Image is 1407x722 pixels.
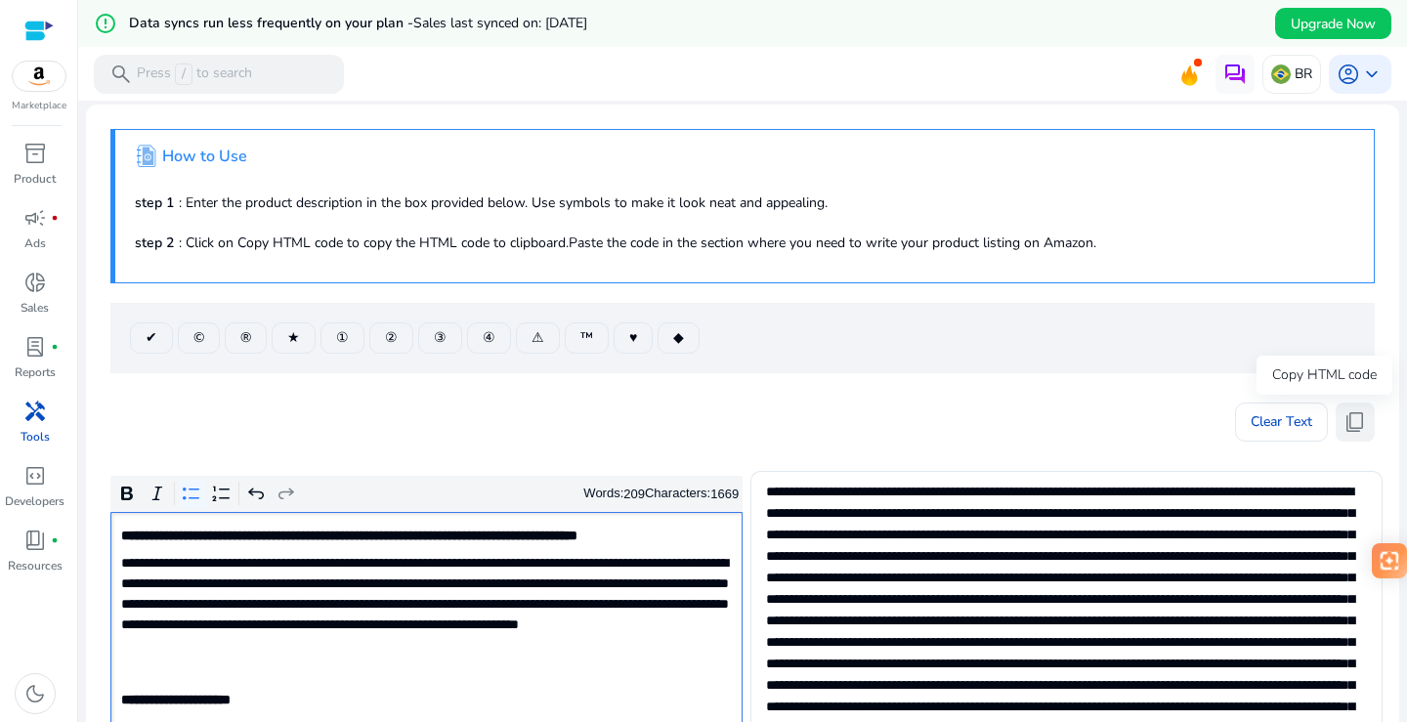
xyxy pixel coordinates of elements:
span: inventory_2 [23,142,47,165]
div: Editor toolbar [110,476,743,513]
span: book_4 [23,529,47,552]
p: Reports [15,363,56,381]
p: : Click on Copy HTML code to copy the HTML code to clipboard.Paste the code in the section where ... [135,233,1354,253]
p: Developers [5,492,64,510]
span: handyman [23,400,47,423]
h4: How to Use [162,148,247,166]
button: ⚠ [516,322,560,354]
span: / [175,64,192,85]
mat-icon: error_outline [94,12,117,35]
div: Copy HTML code [1257,356,1392,395]
span: dark_mode [23,682,47,705]
button: ♥ [614,322,653,354]
button: ★ [272,322,316,354]
span: fiber_manual_record [51,214,59,222]
button: ④ [467,322,511,354]
span: content_copy [1343,410,1367,434]
span: Upgrade Now [1291,14,1376,34]
span: search [109,63,133,86]
span: keyboard_arrow_down [1360,63,1384,86]
label: 209 [623,487,645,501]
span: lab_profile [23,335,47,359]
button: © [178,322,220,354]
h5: Data syncs run less frequently on your plan - [129,16,587,32]
img: br.svg [1271,64,1291,84]
button: ② [369,322,413,354]
button: ® [225,322,267,354]
p: Ads [24,234,46,252]
p: Resources [8,557,63,574]
button: Clear Text [1235,403,1328,442]
span: ③ [434,327,447,348]
button: Upgrade Now [1275,8,1391,39]
b: step 2 [135,234,174,252]
span: ④ [483,327,495,348]
button: content_copy [1336,403,1375,442]
span: © [193,327,204,348]
span: ② [385,327,398,348]
button: ① [320,322,364,354]
span: ◆ [673,327,684,348]
span: Sales last synced on: [DATE] [413,14,587,32]
button: ™ [565,322,609,354]
span: fiber_manual_record [51,536,59,544]
label: 1669 [710,487,739,501]
span: ® [240,327,251,348]
img: amazon.svg [13,62,65,91]
button: ✔ [130,322,173,354]
span: donut_small [23,271,47,294]
span: ✔ [146,327,157,348]
p: Sales [21,299,49,317]
span: ① [336,327,349,348]
span: ⚠ [532,327,544,348]
button: ◆ [658,322,700,354]
div: Words: Characters: [583,482,739,506]
span: account_circle [1337,63,1360,86]
span: ♥ [629,327,637,348]
span: ★ [287,327,300,348]
span: fiber_manual_record [51,343,59,351]
p: BR [1295,57,1312,91]
p: : Enter the product description in the box provided below. Use symbols to make it look neat and a... [135,192,1354,213]
button: ③ [418,322,462,354]
span: Clear Text [1251,403,1312,442]
span: code_blocks [23,464,47,488]
p: Product [14,170,56,188]
p: Press to search [137,64,252,85]
b: step 1 [135,193,174,212]
span: campaign [23,206,47,230]
p: Marketplace [12,99,66,113]
span: ™ [580,327,593,348]
p: Tools [21,428,50,446]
